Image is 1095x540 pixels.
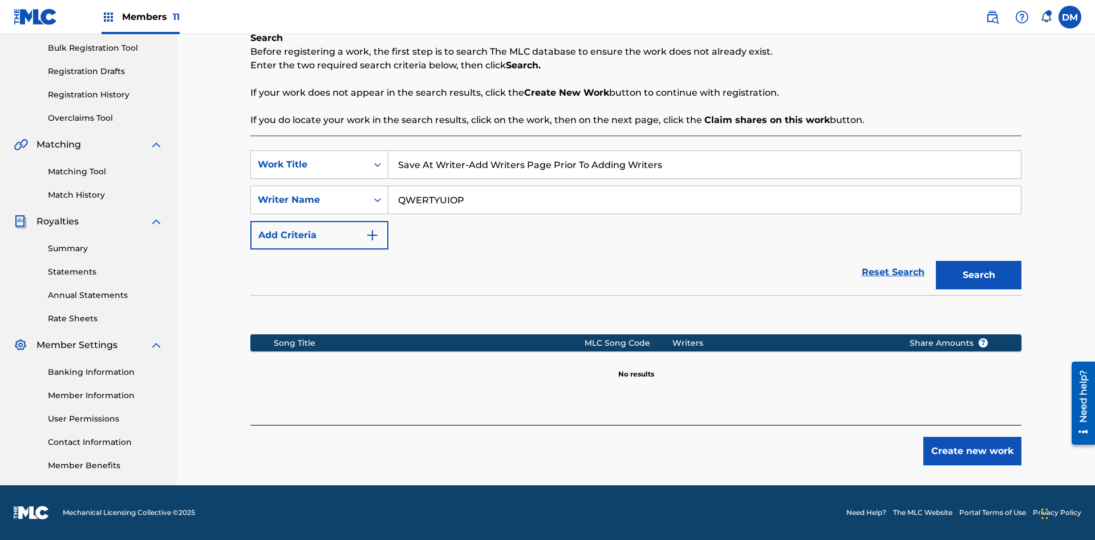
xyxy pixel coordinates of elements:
span: ? [979,338,988,347]
div: User Menu [1058,6,1081,28]
a: Portal Terms of Use [959,508,1026,518]
a: Reset Search [856,260,930,285]
strong: Create New Work [524,87,609,98]
iframe: Resource Center [1063,357,1095,451]
a: Overclaims Tool [48,112,163,124]
span: Matching [36,138,81,152]
a: Bulk Registration Tool [48,42,163,54]
img: expand [149,138,163,152]
a: Member Information [48,390,163,402]
img: Royalties [14,215,27,228]
a: Rate Sheets [48,313,163,325]
b: Search [250,32,283,43]
div: Song Title [274,337,585,349]
a: Need Help? [846,508,886,518]
a: Registration History [48,89,163,101]
img: MLC Logo [14,9,58,25]
img: 9d2ae6d4665cec9f34b9.svg [366,228,379,242]
div: Work Title [258,158,360,171]
a: User Permissions [48,413,163,425]
div: Notifications [1040,11,1052,23]
img: help [1015,10,1029,24]
strong: Claim shares on this work [704,114,830,125]
iframe: Chat Widget [1038,485,1095,540]
a: Matching Tool [48,166,163,178]
img: search [985,10,999,24]
button: Add Criteria [250,221,388,249]
p: Enter the two required search criteria below, then click [250,59,1021,72]
a: Banking Information [48,366,163,378]
a: Member Benefits [48,460,163,472]
img: expand [149,338,163,352]
span: Share Amounts [910,337,988,349]
a: Registration Drafts [48,66,163,77]
span: Members [122,10,180,23]
button: Create new work [923,437,1021,465]
a: Summary [48,243,163,255]
img: Member Settings [14,338,27,352]
button: Search [936,261,1021,289]
a: Annual Statements [48,289,163,301]
a: Contact Information [48,436,163,448]
span: Mechanical Licensing Collective © 2025 [63,508,195,518]
div: Writer Name [258,193,360,207]
strong: Search. [506,60,541,71]
div: MLC Song Code [585,337,672,349]
span: Royalties [36,215,79,228]
p: No results [618,355,654,379]
a: Statements [48,266,163,278]
a: Public Search [981,6,1004,28]
img: Matching [14,138,28,152]
span: Member Settings [36,338,117,352]
div: Drag [1041,497,1048,531]
div: Writers [672,337,892,349]
span: 11 [173,11,180,22]
a: Privacy Policy [1033,508,1081,518]
img: logo [14,506,49,519]
a: The MLC Website [893,508,952,518]
p: If your work does not appear in the search results, click the button to continue with registration. [250,86,1021,100]
form: Search Form [250,150,1021,295]
div: Help [1011,6,1033,28]
p: If you do locate your work in the search results, click on the work, then on the next page, click... [250,113,1021,127]
img: expand [149,215,163,228]
img: Top Rightsholders [102,10,115,24]
a: Match History [48,189,163,201]
p: Before registering a work, the first step is to search The MLC database to ensure the work does n... [250,45,1021,59]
